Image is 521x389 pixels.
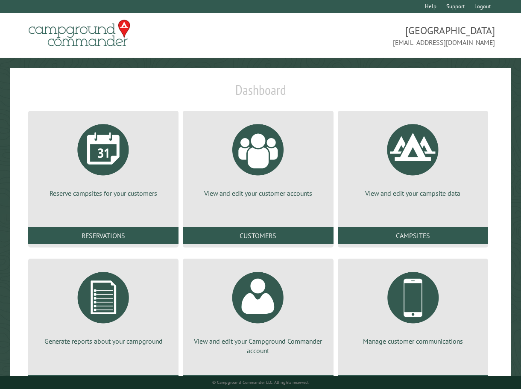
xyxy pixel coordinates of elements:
[212,380,309,385] small: © Campground Commander LLC. All rights reserved.
[348,336,478,346] p: Manage customer communications
[26,82,495,105] h1: Dashboard
[28,227,179,244] a: Reservations
[348,118,478,198] a: View and edit your campsite data
[193,118,323,198] a: View and edit your customer accounts
[193,265,323,356] a: View and edit your Campground Commander account
[338,227,488,244] a: Campsites
[193,189,323,198] p: View and edit your customer accounts
[38,118,168,198] a: Reserve campsites for your customers
[38,189,168,198] p: Reserve campsites for your customers
[260,24,495,47] span: [GEOGRAPHIC_DATA] [EMAIL_ADDRESS][DOMAIN_NAME]
[183,227,333,244] a: Customers
[38,336,168,346] p: Generate reports about your campground
[348,189,478,198] p: View and edit your campsite data
[348,265,478,346] a: Manage customer communications
[193,336,323,356] p: View and edit your Campground Commander account
[38,265,168,346] a: Generate reports about your campground
[26,17,133,50] img: Campground Commander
